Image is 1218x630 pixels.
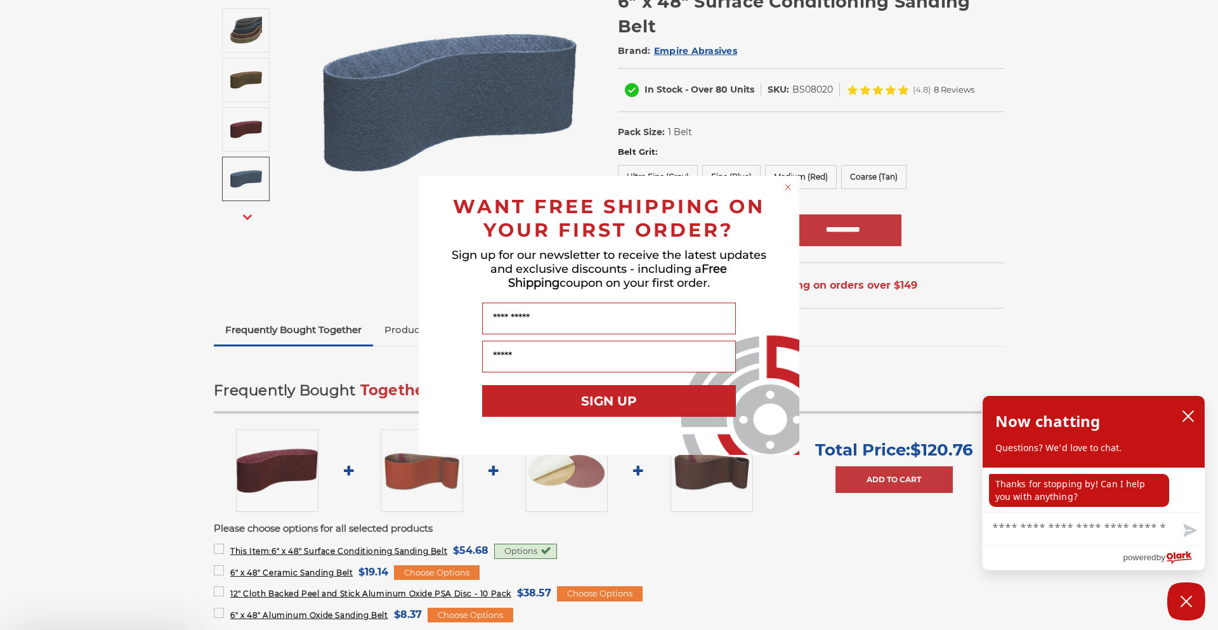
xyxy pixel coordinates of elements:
[982,395,1205,570] div: olark chatbox
[1156,549,1165,565] span: by
[1167,582,1205,620] button: Close Chatbox
[452,248,766,290] span: Sign up for our newsletter to receive the latest updates and exclusive discounts - including a co...
[995,442,1192,454] p: Questions? We'd love to chat.
[983,468,1205,512] div: chat
[995,409,1100,434] h2: Now chatting
[1123,546,1205,570] a: Powered by Olark
[453,195,765,242] span: WANT FREE SHIPPING ON YOUR FIRST ORDER?
[1178,407,1198,426] button: close chatbox
[782,181,794,194] button: Close dialog
[1173,516,1205,546] button: Send message
[482,385,736,417] button: SIGN UP
[508,262,728,290] span: Free Shipping
[989,474,1169,507] p: Thanks for stopping by! Can I help you with anything?
[1123,549,1156,565] span: powered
